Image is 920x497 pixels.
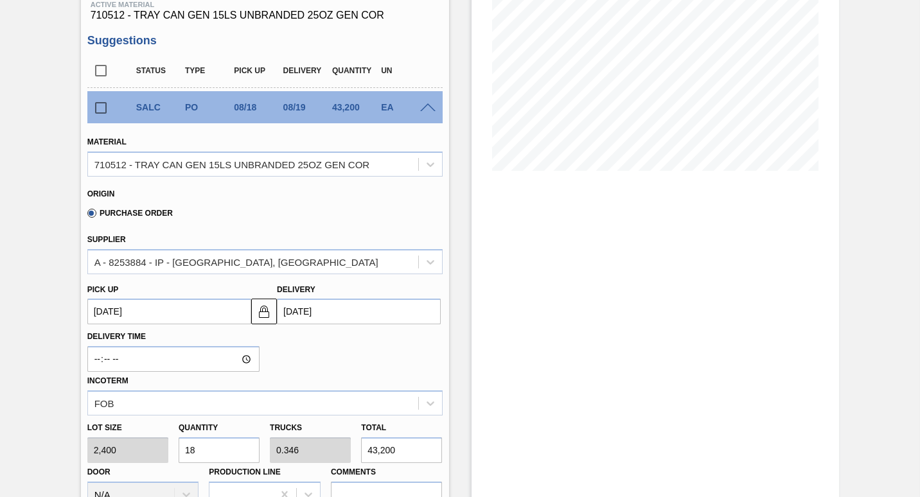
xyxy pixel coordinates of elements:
label: Trucks [270,423,302,432]
div: A - 8253884 - IP - [GEOGRAPHIC_DATA], [GEOGRAPHIC_DATA] [94,256,378,267]
div: 08/19/2025 [280,102,333,112]
div: 08/18/2025 [231,102,283,112]
div: Purchase order [182,102,234,112]
div: Status [133,66,186,75]
label: Purchase Order [87,209,173,218]
label: Material [87,137,127,146]
label: Delivery Time [87,327,260,346]
label: Production Line [209,467,280,476]
label: Pick up [87,285,119,294]
div: Pick up [231,66,283,75]
h3: Suggestions [87,34,443,48]
label: Origin [87,189,115,198]
label: Delivery [277,285,315,294]
span: 710512 - TRAY CAN GEN 15LS UNBRANDED 25OZ GEN COR [91,10,439,21]
label: Quantity [179,423,218,432]
div: Suggestion Awaiting Load Composition [133,102,186,112]
input: mm/dd/yyyy [277,299,441,324]
div: Delivery [280,66,333,75]
label: Door [87,467,111,476]
div: FOB [94,397,114,408]
label: Comments [331,463,443,482]
input: mm/dd/yyyy [87,299,251,324]
div: Type [182,66,234,75]
span: Active Material [91,1,439,8]
label: Incoterm [87,376,128,385]
div: 710512 - TRAY CAN GEN 15LS UNBRANDED 25OZ GEN COR [94,159,369,170]
img: locked [256,304,272,319]
label: Total [361,423,386,432]
button: locked [251,299,277,324]
label: Lot size [87,419,168,437]
div: EA [378,102,430,112]
label: Supplier [87,235,126,244]
div: 43,200 [329,102,382,112]
div: Quantity [329,66,382,75]
div: UN [378,66,430,75]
